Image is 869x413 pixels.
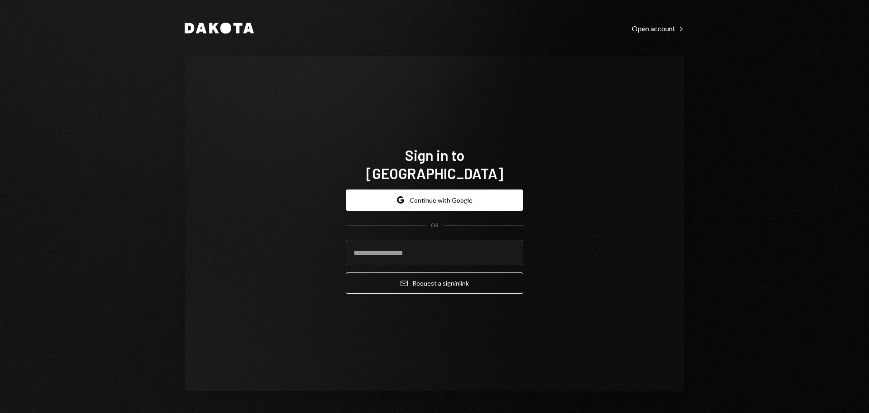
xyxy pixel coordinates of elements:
div: Open account [632,24,684,33]
div: OR [431,222,439,229]
button: Continue with Google [346,189,523,211]
button: Request a signinlink [346,272,523,294]
a: Open account [632,23,684,33]
h1: Sign in to [GEOGRAPHIC_DATA] [346,146,523,182]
